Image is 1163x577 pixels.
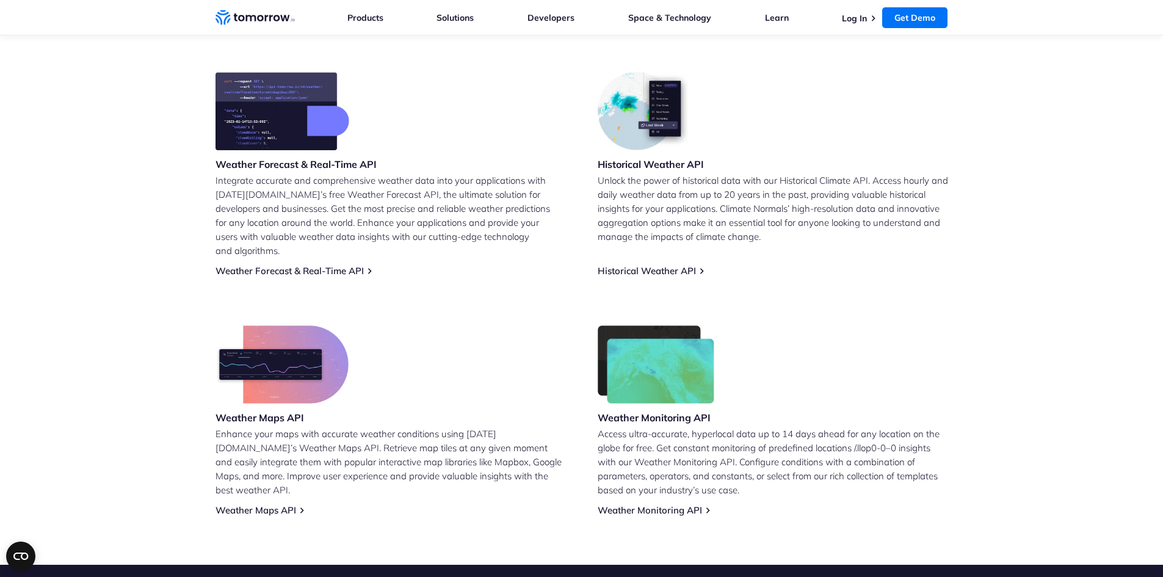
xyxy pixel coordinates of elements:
[598,173,948,244] p: Unlock the power of historical data with our Historical Climate API. Access hourly and daily weat...
[216,9,295,27] a: Home link
[598,411,715,424] h3: Weather Monitoring API
[628,12,711,23] a: Space & Technology
[598,265,696,277] a: Historical Weather API
[6,542,35,571] button: Open CMP widget
[882,7,947,28] a: Get Demo
[598,158,704,171] h3: Historical Weather API
[842,13,867,24] a: Log In
[598,427,948,497] p: Access ultra-accurate, hyperlocal data up to 14 days ahead for any location on the globe for free...
[437,12,474,23] a: Solutions
[216,411,349,424] h3: Weather Maps API
[527,12,574,23] a: Developers
[347,12,383,23] a: Products
[216,158,377,171] h3: Weather Forecast & Real-Time API
[598,504,702,516] a: Weather Monitoring API
[765,12,789,23] a: Learn
[216,427,566,497] p: Enhance your maps with accurate weather conditions using [DATE][DOMAIN_NAME]’s Weather Maps API. ...
[216,173,566,258] p: Integrate accurate and comprehensive weather data into your applications with [DATE][DOMAIN_NAME]...
[216,504,296,516] a: Weather Maps API
[216,265,364,277] a: Weather Forecast & Real-Time API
